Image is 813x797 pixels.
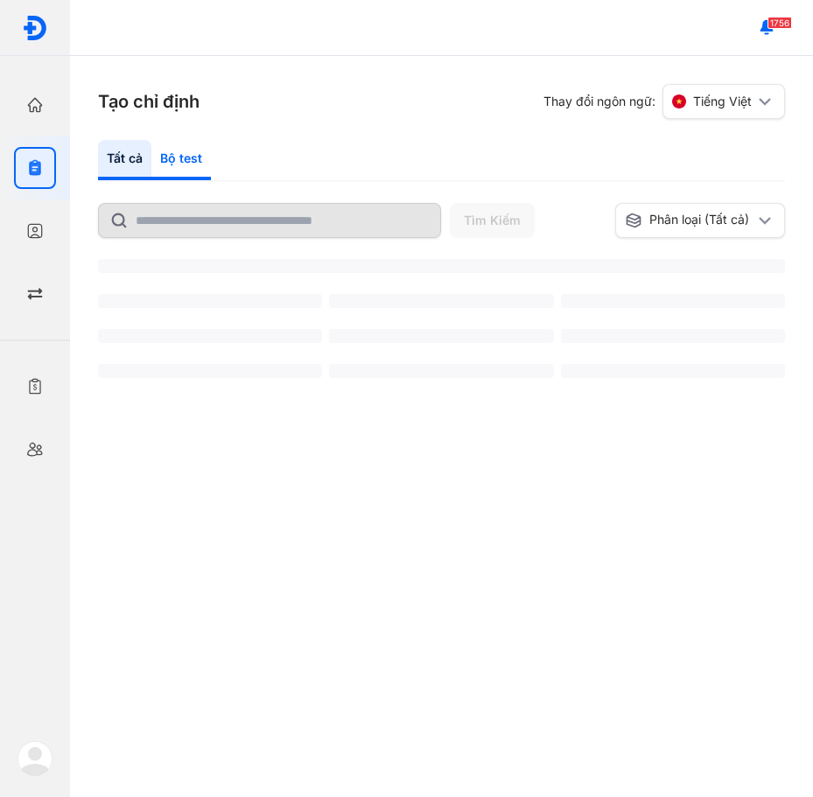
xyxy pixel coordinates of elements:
[543,84,785,119] div: Thay đổi ngôn ngữ:
[98,329,322,343] span: ‌
[151,140,211,180] div: Bộ test
[98,364,322,378] span: ‌
[98,259,785,273] span: ‌
[22,15,48,41] img: logo
[329,329,553,343] span: ‌
[561,329,785,343] span: ‌
[561,364,785,378] span: ‌
[329,294,553,308] span: ‌
[767,17,792,29] span: 1756
[329,364,553,378] span: ‌
[98,89,200,114] h3: Tạo chỉ định
[98,140,151,180] div: Tất cả
[561,294,785,308] span: ‌
[450,203,535,238] button: Tìm Kiếm
[98,294,322,308] span: ‌
[18,741,53,776] img: logo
